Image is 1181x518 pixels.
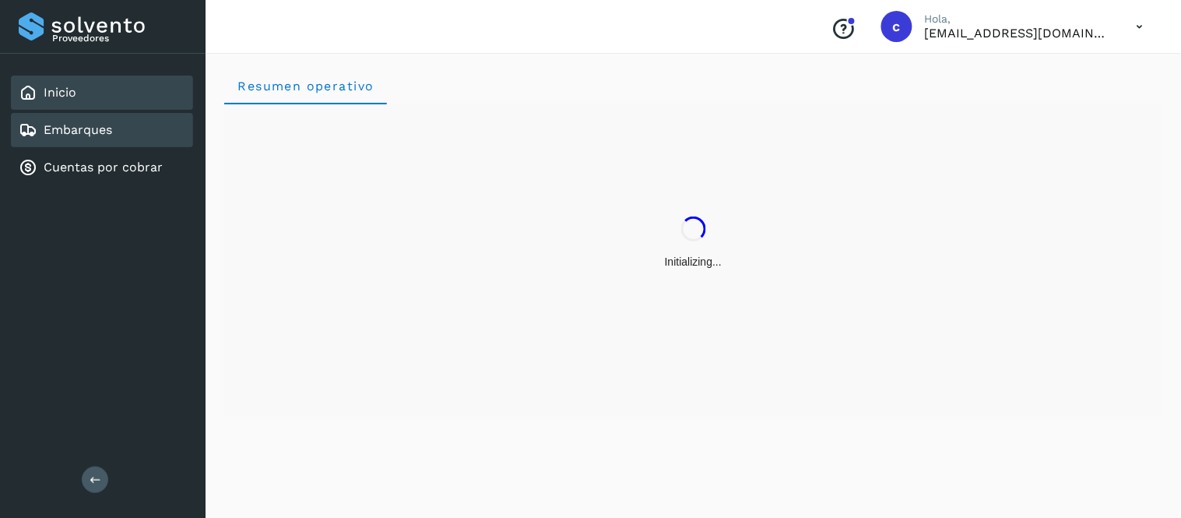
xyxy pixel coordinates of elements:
[44,122,112,137] a: Embarques
[237,79,374,93] span: Resumen operativo
[11,76,193,110] div: Inicio
[44,85,76,100] a: Inicio
[925,12,1112,26] p: Hola,
[925,26,1112,41] p: cobranza@tms.com.mx
[11,113,193,147] div: Embarques
[44,160,163,174] a: Cuentas por cobrar
[52,33,187,44] p: Proveedores
[11,150,193,185] div: Cuentas por cobrar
